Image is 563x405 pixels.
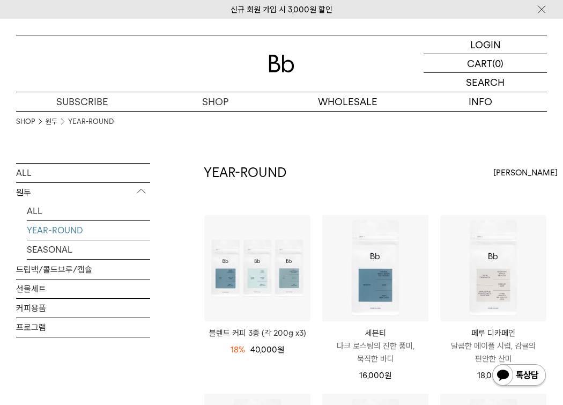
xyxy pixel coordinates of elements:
p: 원두 [16,183,150,202]
p: INFO [414,92,547,111]
p: CART [467,54,492,72]
span: 원 [277,345,284,355]
a: SEASONAL [27,240,150,259]
p: 달콤한 메이플 시럽, 감귤의 편안한 산미 [440,340,546,365]
a: SHOP [149,92,282,111]
p: SEARCH [466,73,505,92]
span: 원 [384,371,391,380]
img: 카카오톡 채널 1:1 채팅 버튼 [491,363,547,389]
a: ALL [16,164,150,182]
p: 다크 로스팅의 진한 풍미, 묵직한 바디 [322,340,428,365]
a: 원두 [46,116,57,127]
p: LOGIN [470,35,501,54]
div: 18% [231,343,245,356]
a: 드립백/콜드브루/캡슐 [16,260,150,279]
p: 페루 디카페인 [440,327,546,340]
h2: YEAR-ROUND [204,164,286,182]
span: 16,000 [359,371,391,380]
span: 40,000 [250,345,284,355]
img: 블렌드 커피 3종 (각 200g x3) [204,215,310,321]
a: 프로그램 [16,318,150,337]
a: SHOP [16,116,35,127]
a: 신규 회원 가입 시 3,000원 할인 [231,5,332,14]
a: 페루 디카페인 달콤한 메이플 시럽, 감귤의 편안한 산미 [440,327,546,365]
p: WHOLESALE [281,92,414,111]
img: 페루 디카페인 [440,215,546,321]
a: YEAR-ROUND [27,221,150,240]
span: 18,000 [477,371,509,380]
a: CART (0) [424,54,547,73]
a: LOGIN [424,35,547,54]
a: 커피용품 [16,299,150,318]
p: 세븐티 [322,327,428,340]
a: YEAR-ROUND [68,116,114,127]
a: 세븐티 다크 로스팅의 진한 풍미, 묵직한 바디 [322,327,428,365]
img: 로고 [269,55,294,72]
a: ALL [27,202,150,220]
img: 세븐티 [322,215,428,321]
p: (0) [492,54,503,72]
a: 블렌드 커피 3종 (각 200g x3) [204,327,310,340]
a: SUBSCRIBE [16,92,149,111]
a: 선물세트 [16,279,150,298]
span: [PERSON_NAME] [493,166,558,179]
